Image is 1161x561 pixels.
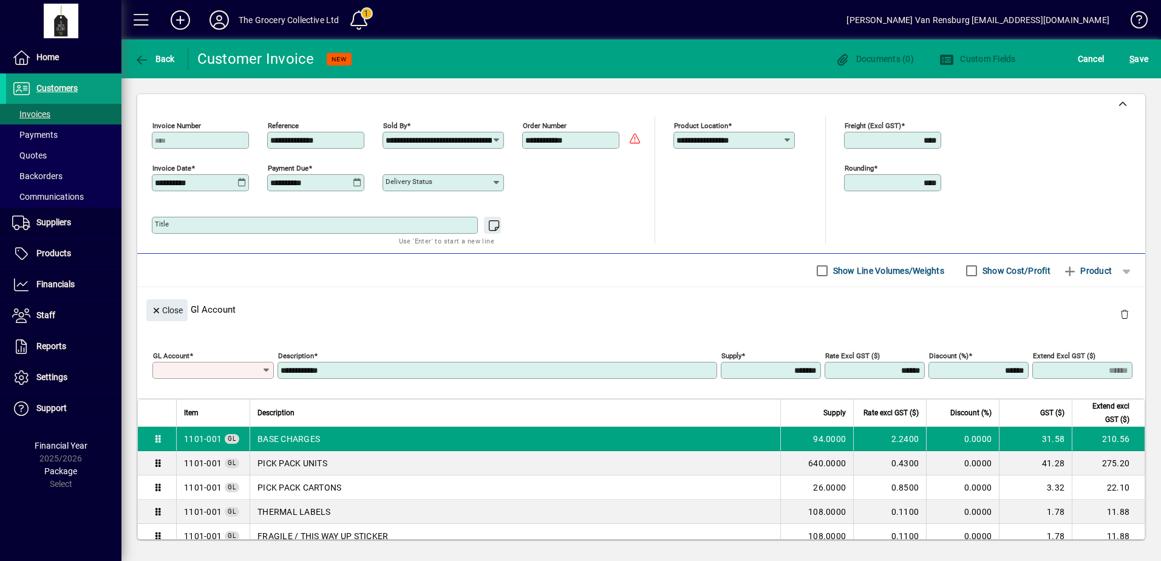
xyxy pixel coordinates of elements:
[36,52,59,62] span: Home
[929,352,969,360] mat-label: Discount (%)
[926,475,999,500] td: 0.0000
[832,48,917,70] button: Documents (0)
[950,406,992,420] span: Discount (%)
[184,433,222,445] span: Warehousing
[1080,399,1129,426] span: Extend excl GST ($)
[831,265,944,277] label: Show Line Volumes/Weights
[861,481,919,494] div: 0.8500
[386,177,432,186] mat-label: Delivery status
[861,506,919,518] div: 0.1100
[12,109,50,119] span: Invoices
[257,506,331,518] span: THERMAL LABELS
[131,48,178,70] button: Back
[926,451,999,475] td: 0.0000
[1063,261,1112,280] span: Product
[184,506,222,518] span: Warehousing
[257,457,327,469] span: PICK PACK UNITS
[1122,2,1146,42] a: Knowledge Base
[257,530,388,542] span: FRAGILE / THIS WAY UP STICKER
[228,508,236,515] span: GL
[12,171,63,181] span: Backorders
[36,403,67,413] span: Support
[278,352,314,360] mat-label: Description
[36,341,66,351] span: Reports
[161,9,200,31] button: Add
[823,406,846,420] span: Supply
[813,481,846,494] span: 26.0000
[200,9,239,31] button: Profile
[6,270,121,300] a: Financials
[1072,500,1145,524] td: 11.88
[999,451,1072,475] td: 41.28
[1072,524,1145,548] td: 11.88
[825,352,880,360] mat-label: Rate excl GST ($)
[153,352,189,360] mat-label: GL Account
[239,10,339,30] div: The Grocery Collective Ltd
[184,457,222,469] span: Warehousing
[6,393,121,424] a: Support
[845,164,874,172] mat-label: Rounding
[1033,352,1095,360] mat-label: Extend excl GST ($)
[121,48,188,70] app-page-header-button: Back
[36,217,71,227] span: Suppliers
[926,427,999,451] td: 0.0000
[257,433,320,445] span: BASE CHARGES
[36,310,55,320] span: Staff
[36,248,71,258] span: Products
[6,145,121,166] a: Quotes
[6,362,121,393] a: Settings
[152,121,201,130] mat-label: Invoice number
[257,481,341,494] span: PICK PACK CARTONS
[268,164,308,172] mat-label: Payment due
[1072,451,1145,475] td: 275.20
[999,524,1072,548] td: 1.78
[1075,48,1108,70] button: Cancel
[845,121,901,130] mat-label: Freight (excl GST)
[36,83,78,93] span: Customers
[863,406,919,420] span: Rate excl GST ($)
[36,279,75,289] span: Financials
[184,530,222,542] span: Warehousing
[137,287,1145,331] div: Gl Account
[861,433,919,445] div: 2.2400
[808,530,846,542] span: 108.0000
[184,406,199,420] span: Item
[12,130,58,140] span: Payments
[12,192,84,202] span: Communications
[155,220,169,228] mat-label: Title
[152,164,191,172] mat-label: Invoice date
[228,532,236,539] span: GL
[36,372,67,382] span: Settings
[835,54,914,64] span: Documents (0)
[228,460,236,466] span: GL
[143,304,191,315] app-page-header-button: Close
[1057,260,1118,282] button: Product
[999,500,1072,524] td: 1.78
[228,484,236,491] span: GL
[1110,299,1139,328] button: Delete
[721,352,741,360] mat-label: Supply
[861,457,919,469] div: 0.4300
[399,234,494,248] mat-hint: Use 'Enter' to start a new line
[846,10,1109,30] div: [PERSON_NAME] Van Rensburg [EMAIL_ADDRESS][DOMAIN_NAME]
[6,124,121,145] a: Payments
[332,55,347,63] span: NEW
[383,121,407,130] mat-label: Sold by
[926,500,999,524] td: 0.0000
[926,524,999,548] td: 0.0000
[1129,49,1148,69] span: ave
[6,186,121,207] a: Communications
[146,299,188,321] button: Close
[1072,475,1145,500] td: 22.10
[808,457,846,469] span: 640.0000
[1110,308,1139,319] app-page-header-button: Delete
[813,433,846,445] span: 94.0000
[861,530,919,542] div: 0.1100
[999,475,1072,500] td: 3.32
[1126,48,1151,70] button: Save
[184,481,222,494] span: Warehousing
[1078,49,1105,69] span: Cancel
[999,427,1072,451] td: 31.58
[6,104,121,124] a: Invoices
[6,42,121,73] a: Home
